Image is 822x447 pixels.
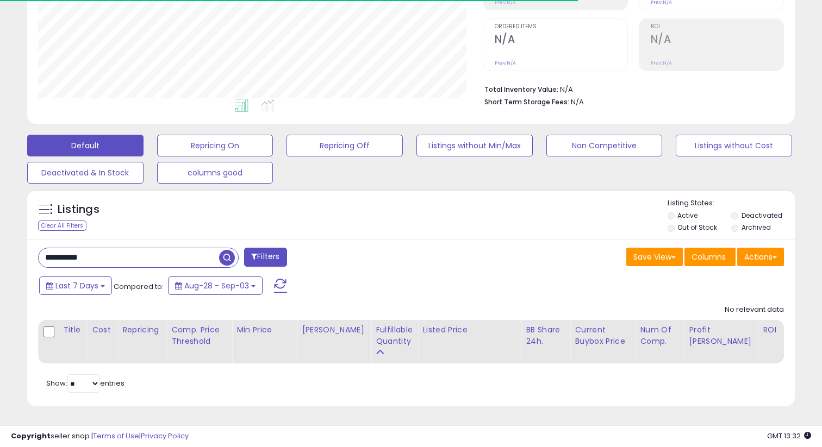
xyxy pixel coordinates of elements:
[495,60,516,66] small: Prev: N/A
[55,280,98,291] span: Last 7 Days
[484,82,776,95] li: N/A
[38,221,86,231] div: Clear All Filters
[92,324,113,336] div: Cost
[422,324,516,336] div: Listed Price
[677,223,717,232] label: Out of Stock
[302,324,366,336] div: [PERSON_NAME]
[725,305,784,315] div: No relevant data
[689,324,753,347] div: Profit [PERSON_NAME]
[651,33,783,48] h2: N/A
[571,97,584,107] span: N/A
[546,135,663,156] button: Non Competitive
[495,24,627,30] span: Ordered Items
[626,248,683,266] button: Save View
[742,223,771,232] label: Archived
[11,431,51,441] strong: Copyright
[376,324,413,347] div: Fulfillable Quantity
[63,324,83,336] div: Title
[495,33,627,48] h2: N/A
[46,378,124,388] span: Show: entries
[58,202,99,217] h5: Listings
[526,324,565,347] div: BB Share 24h.
[171,324,227,347] div: Comp. Price Threshold
[742,211,782,220] label: Deactivated
[168,276,263,295] button: Aug-28 - Sep-03
[184,280,249,291] span: Aug-28 - Sep-03
[484,85,558,94] b: Total Inventory Value:
[651,60,672,66] small: Prev: N/A
[27,162,144,184] button: Deactivated & In Stock
[677,211,698,220] label: Active
[236,324,292,336] div: Min Price
[484,97,569,106] b: Short Term Storage Fees:
[39,276,112,295] button: Last 7 Days
[11,431,189,442] div: seller snap | |
[651,24,783,30] span: ROI
[692,251,726,262] span: Columns
[640,324,680,347] div: Num of Comp.
[737,248,784,266] button: Actions
[767,431,811,441] span: 2025-09-11 13:32 GMT
[575,324,631,347] div: Current Buybox Price
[684,248,736,266] button: Columns
[244,248,287,267] button: Filters
[676,135,792,156] button: Listings without Cost
[668,198,795,209] p: Listing States:
[287,135,403,156] button: Repricing Off
[93,431,139,441] a: Terms of Use
[114,281,164,292] span: Compared to:
[157,162,273,184] button: columns good
[27,135,144,156] button: Default
[122,324,162,336] div: Repricing
[157,135,273,156] button: Repricing On
[416,135,533,156] button: Listings without Min/Max
[763,324,802,336] div: ROI
[141,431,189,441] a: Privacy Policy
